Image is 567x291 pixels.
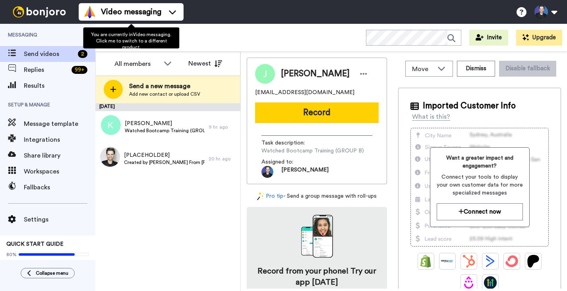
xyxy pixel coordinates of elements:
button: Record [255,102,379,123]
span: 80% [6,251,17,258]
span: QUICK START GUIDE [6,241,64,247]
div: 20 hr. ago [209,156,236,162]
img: magic-wand.svg [257,192,264,200]
span: Watched Bootcamp Training (GROUP B) [261,147,364,155]
div: - Send a group message with roll-ups [247,192,387,200]
img: Hubspot [463,255,475,268]
span: Assigned to: [261,158,317,166]
span: Send a new message [129,81,200,91]
span: Task description : [261,139,317,147]
span: Results [24,81,95,91]
img: bj-logo-header-white.svg [10,6,69,17]
span: Video messaging [101,6,161,17]
div: What is this? [412,112,450,121]
img: 6e068e8c-427a-4d8a-b15f-36e1abfcd730 [100,147,120,167]
img: k.png [101,115,121,135]
span: [PERSON_NAME] [281,68,350,80]
div: 2 [78,50,87,58]
img: GoHighLevel [484,276,497,289]
span: Fallbacks [24,183,95,192]
span: [PERSON_NAME] [125,119,205,127]
span: Move [412,64,433,74]
img: vm-color.svg [83,6,96,18]
a: Pro tip [257,192,283,200]
div: [DATE] [95,103,240,111]
img: download [301,215,333,258]
span: Settings [24,215,95,224]
span: Want a greater impact and engagement? [437,154,523,170]
span: Send yourself a test [6,259,89,266]
img: Patreon [527,255,540,268]
img: ActiveCampaign [484,255,497,268]
button: Upgrade [516,30,562,46]
span: Add new contact or upload CSV [129,91,200,97]
span: Message template [24,119,95,129]
span: Watched Bootcamp Training (GROUP B) [125,127,205,134]
div: 99 + [72,66,87,74]
img: ConvertKit [505,255,518,268]
span: Workspaces [24,167,95,176]
img: Image of Joshua [255,64,275,84]
button: Newest [182,56,228,71]
button: Disable fallback [499,61,556,77]
div: All members [114,59,160,69]
span: Send videos [24,49,75,59]
span: Replies [24,65,68,75]
div: 9 hr. ago [209,124,236,130]
button: Dismiss [457,61,495,77]
span: Integrations [24,135,95,145]
button: Collapse menu [21,268,75,278]
img: 6be86ef7-c569-4fce-93cb-afb5ceb4fafb-1583875477.jpg [261,166,273,178]
button: Connect now [437,203,523,220]
span: [PERSON_NAME] [281,166,329,178]
span: [EMAIL_ADDRESS][DOMAIN_NAME] [255,89,354,96]
h4: Record from your phone! Try our app [DATE] [255,266,379,288]
span: Share library [24,151,95,160]
span: Connect your tools to display your own customer data for more specialized messages [437,173,523,197]
span: Created by [PERSON_NAME] From [PERSON_NAME][GEOGRAPHIC_DATA] [124,159,205,166]
img: Ontraport [441,255,454,268]
span: [PLACEHOLDER] [124,151,205,159]
span: Collapse menu [36,270,68,276]
img: Drip [463,276,475,289]
span: You are currently in Video messaging . Click me to switch to a different product. [91,32,171,50]
span: Imported Customer Info [423,100,516,112]
img: Shopify [420,255,432,268]
button: Invite [469,30,508,46]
